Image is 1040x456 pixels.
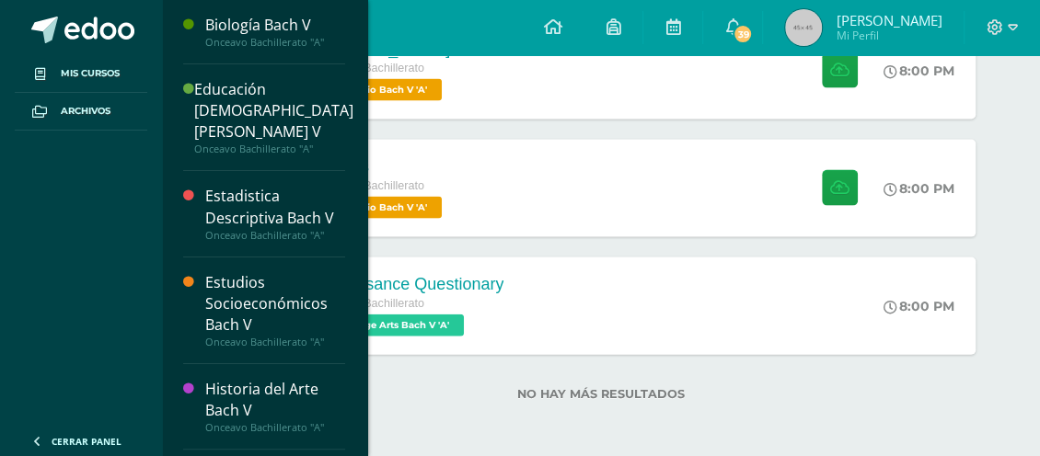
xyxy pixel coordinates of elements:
div: Biología Bach V [205,15,345,36]
span: Onceavo Bachillerato [314,62,424,74]
div: Onceavo Bachillerato "A" [205,336,345,348]
a: Educación [DEMOGRAPHIC_DATA][PERSON_NAME] VOnceavo Bachillerato "A" [194,79,353,155]
div: Onceavo Bachillerato "A" [194,142,353,155]
div: 8:00 PM [883,63,953,79]
div: Estadistica Descriptiva Bach V [205,186,345,228]
span: Mis cursos [61,66,120,81]
span: Onceavo Bachillerato [314,179,424,192]
div: 8:00 PM [883,180,953,197]
span: [PERSON_NAME] [836,11,942,29]
label: No hay más resultados [199,387,1003,401]
div: Onceavo Bachillerato "A" [205,36,345,49]
span: Seminario Bach V 'A' [314,197,442,219]
a: Mis cursos [15,55,147,93]
div: Onceavo Bachillerato "A" [205,229,345,242]
span: Onceavo Bachillerato [314,297,424,310]
span: Archivos [61,104,110,119]
div: Valores [314,157,446,177]
img: 45x45 [785,9,822,46]
div: Renaissance Questionary [314,275,503,294]
div: 8:00 PM [883,298,953,314]
div: Estudios Socioeconómicos Bach V [205,272,345,336]
div: Historia del Arte Bach V [205,379,345,421]
a: Archivos [15,93,147,131]
span: Cerrar panel [52,435,121,448]
span: Seminario Bach V 'A' [314,79,442,101]
a: Estadistica Descriptiva Bach VOnceavo Bachillerato "A" [205,186,345,241]
div: Educación [DEMOGRAPHIC_DATA][PERSON_NAME] V [194,79,353,142]
a: Biología Bach VOnceavo Bachillerato "A" [205,15,345,49]
span: 39 [733,24,753,44]
div: Onceavo Bachillerato "A" [205,421,345,434]
a: Historia del Arte Bach VOnceavo Bachillerato "A" [205,379,345,434]
span: Mi Perfil [836,28,942,43]
a: Estudios Socioeconómicos Bach VOnceavo Bachillerato "A" [205,272,345,348]
span: Language Arts Bach V 'A' [314,314,464,336]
